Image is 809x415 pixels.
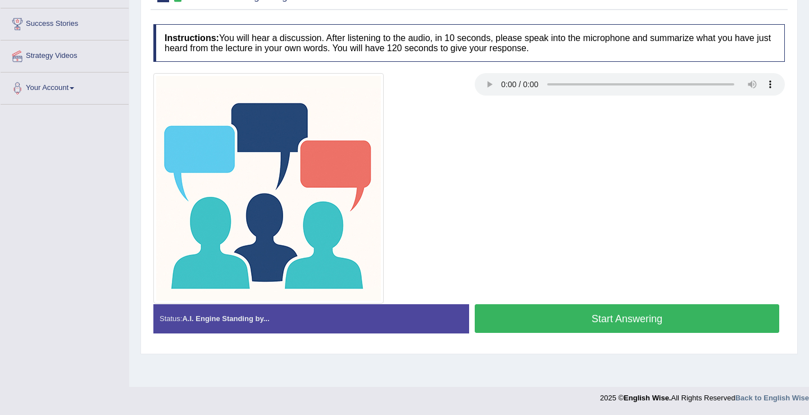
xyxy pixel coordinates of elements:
h4: You will hear a discussion. After listening to the audio, in 10 seconds, please speak into the mi... [153,24,785,62]
b: Instructions: [165,33,219,43]
div: 2025 © All Rights Reserved [600,387,809,403]
a: Strategy Videos [1,40,129,69]
a: Back to English Wise [735,394,809,402]
strong: English Wise. [624,394,671,402]
a: Success Stories [1,8,129,37]
a: Your Account [1,73,129,101]
div: Status: [153,304,469,333]
strong: A.I. Engine Standing by... [182,314,269,323]
button: Start Answering [475,304,779,333]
